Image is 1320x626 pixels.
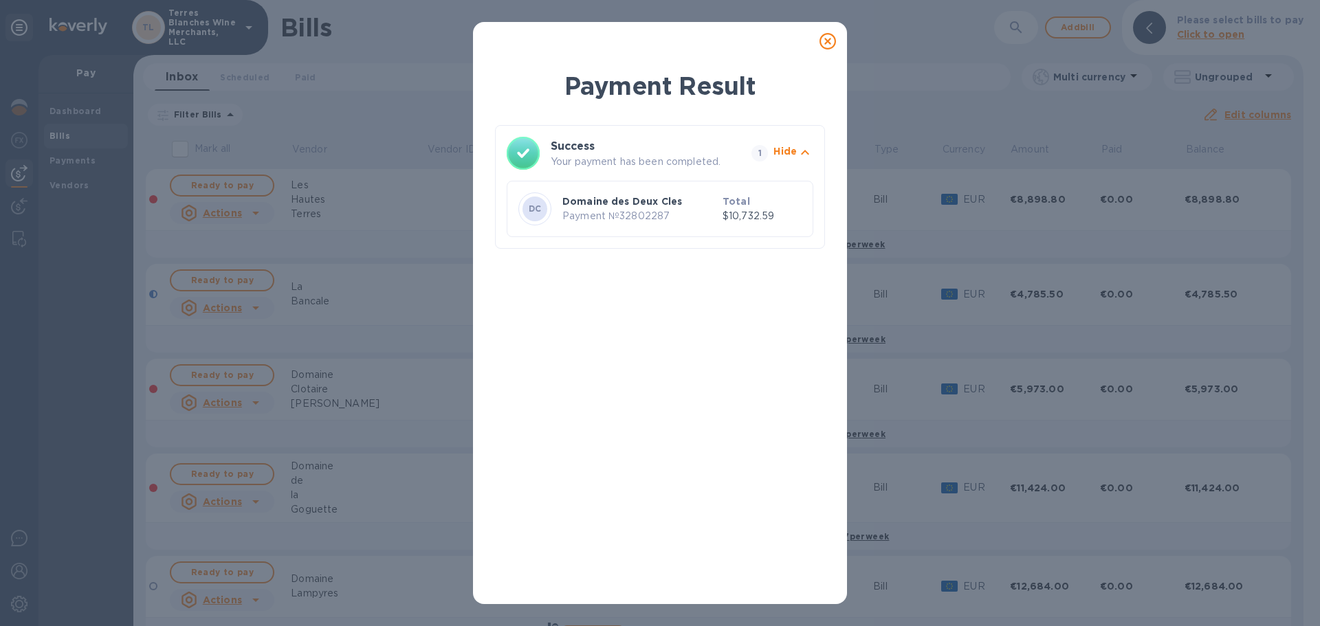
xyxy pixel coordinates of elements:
[529,203,542,214] b: DC
[551,138,727,155] h3: Success
[562,194,717,208] p: Domaine des Deux Cles
[751,145,768,161] span: 1
[773,144,813,163] button: Hide
[723,209,802,223] p: $10,732.59
[562,209,717,223] p: Payment № 32802287
[773,144,797,158] p: Hide
[551,155,746,169] p: Your payment has been completed.
[723,196,750,207] b: Total
[495,69,825,103] h1: Payment Result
